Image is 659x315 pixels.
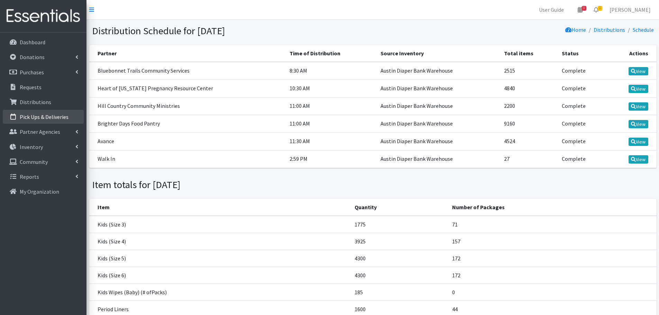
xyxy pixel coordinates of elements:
[629,67,648,75] a: View
[607,45,656,62] th: Actions
[376,150,500,168] td: Austin Diaper Bank Warehouse
[448,216,656,233] td: 71
[3,80,84,94] a: Requests
[500,115,558,132] td: 9160
[376,62,500,80] td: Austin Diaper Bank Warehouse
[89,233,351,250] td: Kids (Size 4)
[92,179,370,191] h1: Item totals for [DATE]
[629,102,648,111] a: View
[285,97,376,115] td: 11:00 AM
[565,26,586,33] a: Home
[89,115,286,132] td: Brighter Days Food Pantry
[285,62,376,80] td: 8:30 AM
[89,284,351,300] td: Kids Wipes (Baby) (# ofPacks)
[3,4,84,28] img: HumanEssentials
[350,250,448,267] td: 4300
[558,150,607,168] td: Complete
[285,80,376,97] td: 10:30 AM
[376,45,500,62] th: Source Inventory
[376,132,500,150] td: Austin Diaper Bank Warehouse
[629,155,648,164] a: View
[500,80,558,97] td: 4840
[3,110,84,124] a: Pick Ups & Deliveries
[89,199,351,216] th: Item
[3,35,84,49] a: Dashboard
[500,132,558,150] td: 4524
[558,115,607,132] td: Complete
[604,3,656,17] a: [PERSON_NAME]
[448,250,656,267] td: 172
[558,45,607,62] th: Status
[89,216,351,233] td: Kids (Size 3)
[558,132,607,150] td: Complete
[350,216,448,233] td: 1775
[448,233,656,250] td: 157
[285,132,376,150] td: 11:30 AM
[629,85,648,93] a: View
[448,199,656,216] th: Number of Packages
[20,143,43,150] p: Inventory
[20,54,45,61] p: Donations
[558,97,607,115] td: Complete
[285,115,376,132] td: 11:00 AM
[89,62,286,80] td: Bluebonnet Trails Community Services
[20,39,45,46] p: Dashboard
[20,99,51,105] p: Distributions
[500,150,558,168] td: 27
[285,45,376,62] th: Time of Distribution
[89,45,286,62] th: Partner
[376,80,500,97] td: Austin Diaper Bank Warehouse
[20,188,59,195] p: My Organization
[3,65,84,79] a: Purchases
[448,284,656,300] td: 0
[448,267,656,284] td: 172
[89,80,286,97] td: Heart of [US_STATE] Pregnancy Resource Center
[500,45,558,62] th: Total items
[629,138,648,146] a: View
[350,267,448,284] td: 4300
[558,80,607,97] td: Complete
[598,6,602,11] span: 1
[594,26,625,33] a: Distributions
[3,170,84,184] a: Reports
[3,155,84,169] a: Community
[376,97,500,115] td: Austin Diaper Bank Warehouse
[20,113,68,120] p: Pick Ups & Deliveries
[89,132,286,150] td: Avance
[350,233,448,250] td: 3925
[629,120,648,128] a: View
[3,50,84,64] a: Donations
[20,158,48,165] p: Community
[3,185,84,198] a: My Organization
[533,3,569,17] a: User Guide
[3,95,84,109] a: Distributions
[89,150,286,168] td: Walk In
[500,62,558,80] td: 2515
[350,199,448,216] th: Quantity
[558,62,607,80] td: Complete
[285,150,376,168] td: 2:59 PM
[572,3,588,17] a: 9
[350,284,448,300] td: 185
[582,6,586,11] span: 9
[20,84,42,91] p: Requests
[20,69,44,76] p: Purchases
[500,97,558,115] td: 2200
[89,250,351,267] td: Kids (Size 5)
[3,125,84,139] a: Partner Agencies
[588,3,604,17] a: 1
[633,26,654,33] a: Schedule
[89,267,351,284] td: Kids (Size 6)
[376,115,500,132] td: Austin Diaper Bank Warehouse
[20,128,60,135] p: Partner Agencies
[89,97,286,115] td: Hill Country Community Ministries
[20,173,39,180] p: Reports
[3,140,84,154] a: Inventory
[92,25,370,37] h1: Distribution Schedule for [DATE]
